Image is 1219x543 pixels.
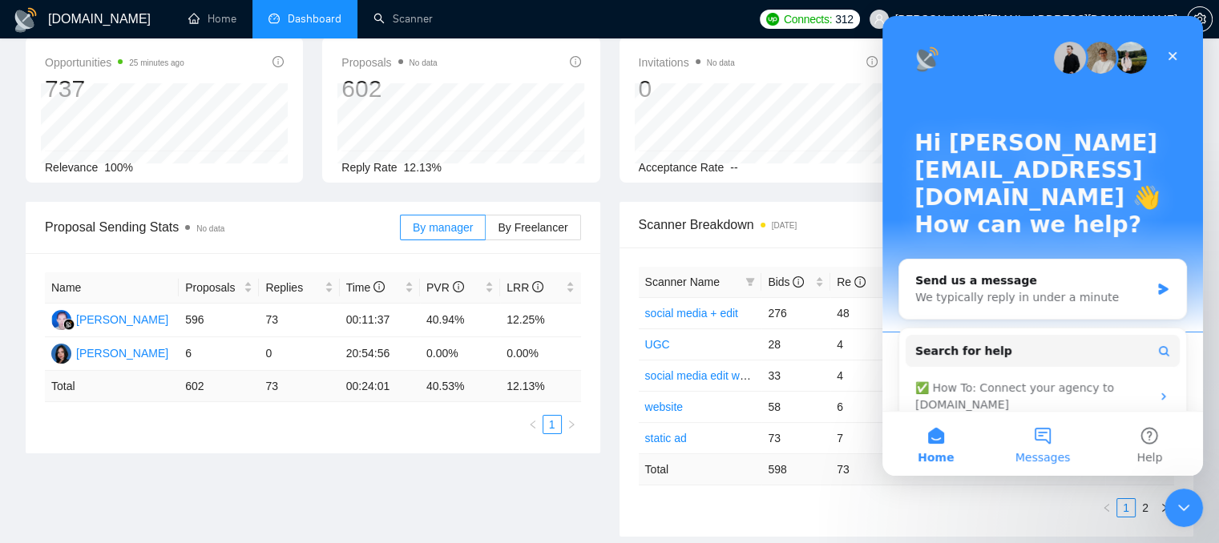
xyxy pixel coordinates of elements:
a: website [645,400,683,413]
div: [PERSON_NAME] [76,311,168,328]
li: 1 [1116,498,1136,517]
img: gigradar-bm.png [63,319,75,330]
td: 00:24:01 [340,371,420,402]
span: No data [196,224,224,233]
span: Reply Rate [341,161,397,174]
a: social media + edit [645,307,738,320]
span: Connects: [784,10,832,28]
td: 6 [830,391,899,422]
span: No data [410,58,438,67]
a: AA[PERSON_NAME] [51,312,168,325]
span: 312 [835,10,853,28]
td: 6 [179,337,259,371]
a: setting [1187,13,1213,26]
td: 28 [761,328,830,360]
li: 1 [543,415,562,434]
button: setting [1187,6,1213,32]
span: right [567,420,576,429]
td: 276 [761,297,830,328]
td: 12.25% [500,304,580,337]
img: OM [51,344,71,364]
button: right [1155,498,1174,517]
td: 4 [830,360,899,391]
td: 0 [259,337,339,371]
li: Previous Page [1097,498,1116,517]
span: By Freelancer [498,221,567,234]
span: By manager [413,221,473,234]
span: Proposals [341,53,437,72]
span: Scanner Name [645,276,720,288]
span: left [1102,503,1112,513]
span: right [1160,503,1169,513]
li: Next Page [562,415,581,434]
span: info-circle [272,56,284,67]
div: 737 [45,74,184,104]
span: setting [1188,13,1212,26]
span: Proposal Sending Stats [45,217,400,237]
span: filter [742,270,758,294]
div: 0 [639,74,735,104]
td: 0.00% [420,337,500,371]
span: filter [745,277,755,287]
span: Acceptance Rate [639,161,725,174]
a: 1 [543,416,561,433]
span: user [874,14,885,25]
td: 00:11:37 [340,304,420,337]
a: OM[PERSON_NAME] [51,346,168,359]
span: Time [346,281,385,294]
button: left [1097,498,1116,517]
td: 73 [761,422,830,453]
span: Re [837,276,866,288]
li: Previous Page [523,415,543,434]
a: 2 [1136,499,1154,517]
span: info-circle [532,281,543,292]
time: 25 minutes ago [129,58,184,67]
span: Proposals [185,279,240,296]
a: UGC [645,338,670,351]
span: PVR [426,281,464,294]
td: 0.00% [500,337,580,371]
td: 596 [179,304,259,337]
span: No data [707,58,735,67]
td: 33 [761,360,830,391]
img: AA [51,310,71,330]
span: Relevance [45,161,98,174]
span: info-circle [866,56,878,67]
div: [PERSON_NAME] [76,344,168,362]
td: 40.53 % [420,371,500,402]
span: Invitations [639,53,735,72]
th: Name [45,272,179,304]
span: info-circle [373,281,385,292]
span: 100% [104,161,133,174]
td: Total [639,453,762,485]
span: Scanner Breakdown [639,215,1175,235]
span: info-circle [793,276,804,288]
td: 58 [761,391,830,422]
div: 602 [341,74,437,104]
td: Total [45,371,179,402]
button: left [523,415,543,434]
td: 73 [830,453,899,485]
span: Replies [265,279,321,296]
button: right [562,415,581,434]
td: 602 [179,371,259,402]
time: [DATE] [772,221,797,230]
a: 1 [1117,499,1135,517]
a: homeHome [188,12,236,26]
